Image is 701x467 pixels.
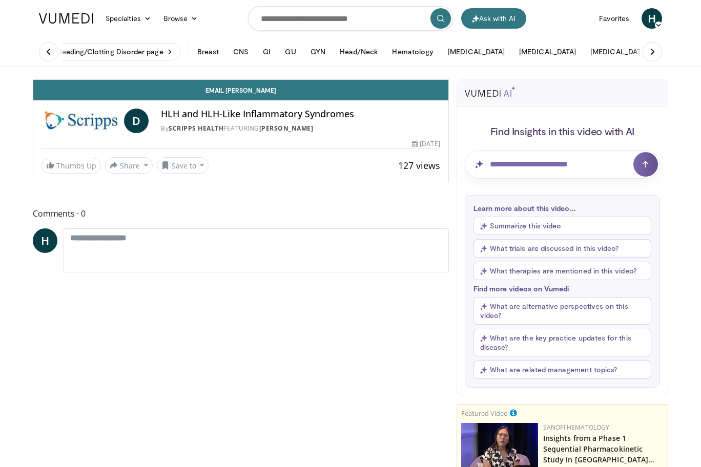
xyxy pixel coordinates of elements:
[465,87,515,97] img: vumedi-ai-logo.svg
[99,8,157,29] a: Specialties
[42,109,120,133] img: Scripps Health
[279,41,302,62] button: GU
[473,297,651,325] button: What are alternative perspectives on this video?
[33,207,449,220] span: Comments 0
[191,41,225,62] button: Breast
[473,217,651,235] button: Summarize this video
[584,41,653,62] button: [MEDICAL_DATA]
[161,124,440,133] div: By FEATURING
[473,239,651,258] button: What trials are discussed in this video?
[157,157,209,174] button: Save to
[398,159,440,172] span: 127 views
[39,13,93,24] img: VuMedi Logo
[33,80,448,100] a: Email [PERSON_NAME]
[169,124,223,133] a: Scripps Health
[42,158,101,174] a: Thumbs Up
[473,204,651,213] p: Learn more about this video...
[442,41,511,62] button: [MEDICAL_DATA]
[461,409,508,418] small: Featured Video
[257,41,277,62] button: GI
[386,41,440,62] button: Hematology
[473,329,651,356] button: What are the key practice updates for this disease?
[473,284,651,293] p: Find more videos on Vumedi
[33,228,57,253] a: H
[642,8,662,29] a: H
[412,139,440,148] div: [DATE]
[259,124,314,133] a: [PERSON_NAME]
[473,262,651,280] button: What therapies are mentioned in this video?
[227,41,255,62] button: CNS
[33,43,180,60] a: Visit Bleeding/Clotting Disorder page
[157,8,204,29] a: Browse
[473,360,651,379] button: What are related management topics?
[304,41,332,62] button: GYN
[461,8,526,29] button: Ask with AI
[161,109,440,120] h4: HLH and HLH-Like Inflammatory Syndromes
[465,150,660,179] input: Question for AI
[513,41,582,62] button: [MEDICAL_DATA]
[33,79,448,80] video-js: Video Player
[543,433,655,464] a: Insights from a Phase 1 Sequential Pharmacokinetic Study in [GEOGRAPHIC_DATA]…
[105,157,153,174] button: Share
[465,124,660,138] h4: Find Insights in this video with AI
[124,109,149,133] a: D
[248,6,453,31] input: Search topics, interventions
[334,41,384,62] button: Head/Neck
[543,423,610,432] a: Sanofi Hematology
[593,8,635,29] a: Favorites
